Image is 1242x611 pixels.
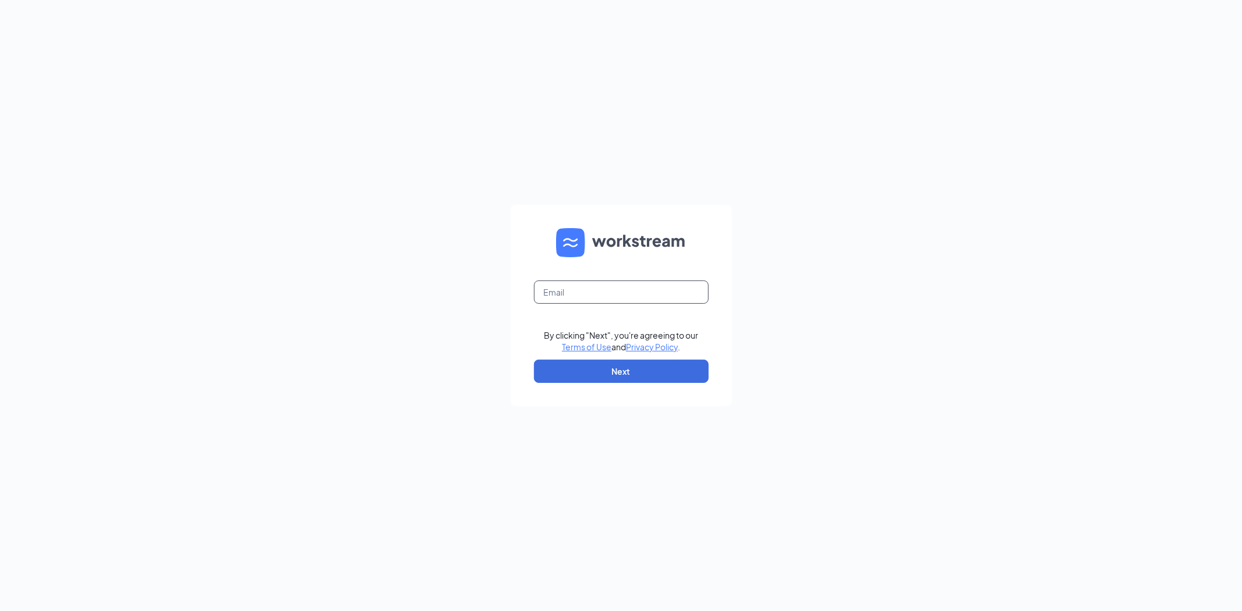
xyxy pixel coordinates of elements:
a: Terms of Use [562,342,611,352]
img: WS logo and Workstream text [556,228,687,257]
div: By clicking "Next", you're agreeing to our and . [544,329,698,353]
button: Next [534,360,709,383]
input: Email [534,280,709,304]
a: Privacy Policy [626,342,678,352]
